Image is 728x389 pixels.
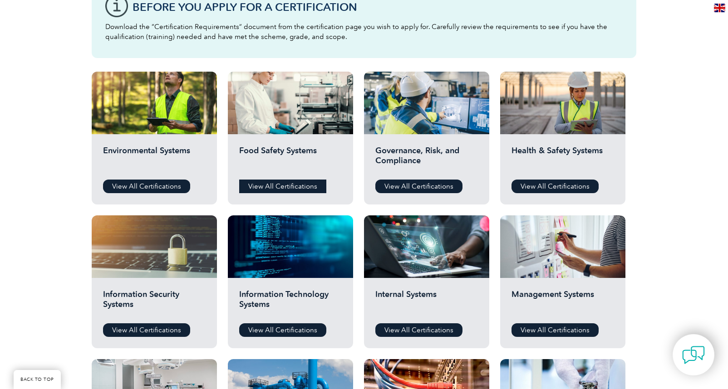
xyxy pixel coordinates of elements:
[512,146,614,173] h2: Health & Safety Systems
[14,370,61,389] a: BACK TO TOP
[239,146,342,173] h2: Food Safety Systems
[103,146,206,173] h2: Environmental Systems
[714,4,725,12] img: en
[239,180,326,193] a: View All Certifications
[239,289,342,316] h2: Information Technology Systems
[375,289,478,316] h2: Internal Systems
[103,180,190,193] a: View All Certifications
[375,146,478,173] h2: Governance, Risk, and Compliance
[512,323,599,337] a: View All Certifications
[239,323,326,337] a: View All Certifications
[375,180,462,193] a: View All Certifications
[682,344,705,366] img: contact-chat.png
[133,1,623,13] h3: Before You Apply For a Certification
[375,323,462,337] a: View All Certifications
[105,22,623,42] p: Download the “Certification Requirements” document from the certification page you wish to apply ...
[103,289,206,316] h2: Information Security Systems
[103,323,190,337] a: View All Certifications
[512,180,599,193] a: View All Certifications
[512,289,614,316] h2: Management Systems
